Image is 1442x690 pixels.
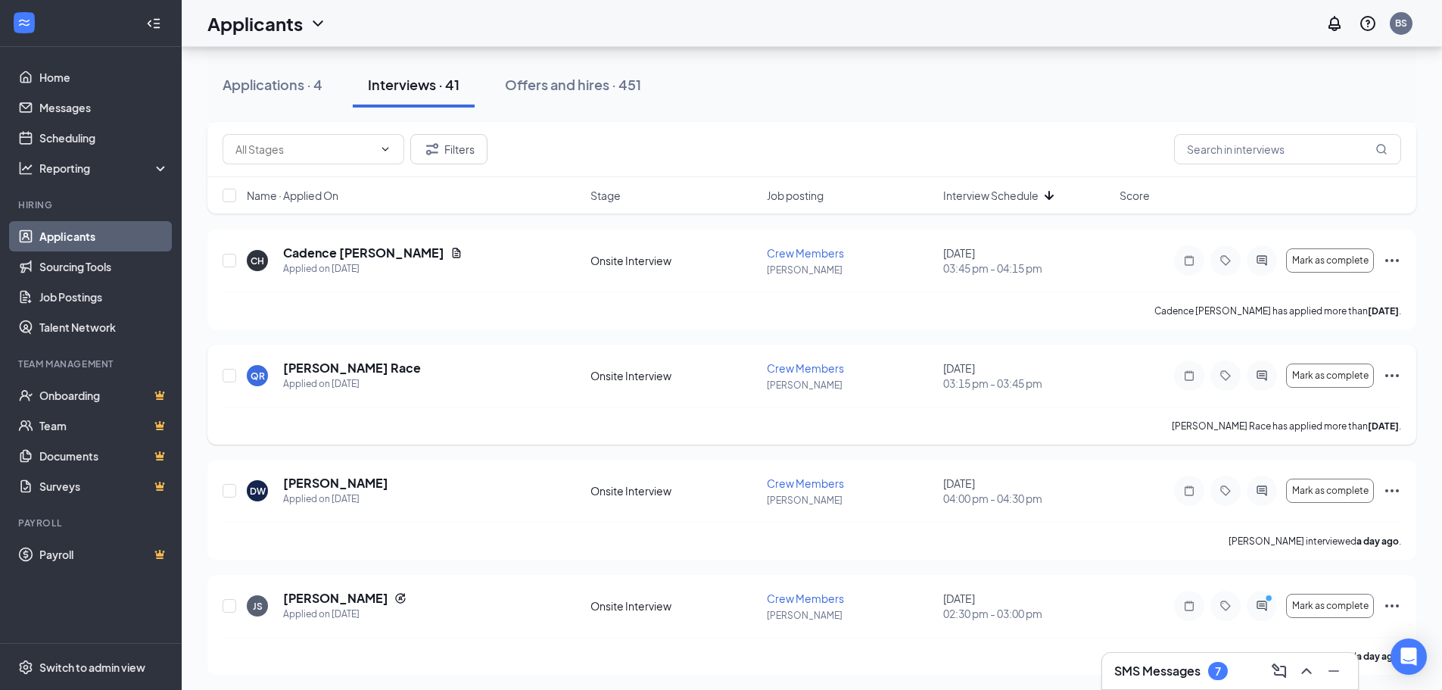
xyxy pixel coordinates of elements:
[767,379,934,392] p: [PERSON_NAME]
[1325,14,1344,33] svg: Notifications
[943,261,1110,276] span: 03:45 pm - 04:15 pm
[1180,254,1198,267] svg: Note
[943,606,1110,621] span: 02:30 pm - 03:00 pm
[39,161,170,176] div: Reporting
[1286,594,1374,618] button: Mark as complete
[590,188,621,203] span: Stage
[1180,600,1198,612] svg: Note
[1253,600,1271,612] svg: ActiveChat
[1286,364,1374,388] button: Mark as complete
[1292,370,1369,381] span: Mark as complete
[590,483,758,498] div: Onsite Interview
[943,361,1110,391] div: [DATE]
[1322,659,1346,683] button: Minimize
[590,598,758,614] div: Onsite Interview
[1229,535,1401,548] p: [PERSON_NAME] interviewed .
[1253,254,1271,267] svg: ActiveChat
[39,282,169,312] a: Job Postings
[39,380,169,411] a: OnboardingCrown
[39,660,145,675] div: Switch to admin view
[39,92,169,123] a: Messages
[207,11,303,36] h1: Applicants
[1120,188,1150,203] span: Score
[767,592,844,605] span: Crew Members
[1215,665,1221,678] div: 7
[146,16,161,31] svg: Collapse
[1383,367,1401,385] svg: Ellipses
[283,590,388,607] h5: [PERSON_NAME]
[253,600,263,613] div: JS
[39,251,169,282] a: Sourcing Tools
[1368,305,1399,317] b: [DATE]
[283,376,421,392] div: Applied on [DATE]
[250,485,266,498] div: DW
[1229,650,1401,663] p: [PERSON_NAME] interviewed .
[767,188,824,203] span: Job posting
[1375,143,1387,155] svg: MagnifyingGlass
[943,491,1110,506] span: 04:00 pm - 04:30 pm
[39,312,169,342] a: Talent Network
[767,246,844,260] span: Crew Members
[590,368,758,383] div: Onsite Interview
[767,476,844,490] span: Crew Members
[283,245,444,261] h5: Cadence [PERSON_NAME]
[1292,485,1369,496] span: Mark as complete
[379,143,391,155] svg: ChevronDown
[1383,597,1401,615] svg: Ellipses
[283,475,388,492] h5: [PERSON_NAME]
[1292,255,1369,266] span: Mark as complete
[283,261,462,276] div: Applied on [DATE]
[410,134,487,164] button: Filter Filters
[394,592,406,604] svg: Reapply
[943,591,1110,621] div: [DATE]
[39,221,169,251] a: Applicants
[1267,659,1291,683] button: ComposeMessage
[1180,485,1198,497] svg: Note
[39,62,169,92] a: Home
[450,247,462,259] svg: Document
[1180,370,1198,382] svg: Note
[283,360,421,376] h5: [PERSON_NAME] Race
[18,357,166,370] div: Team Management
[223,75,322,94] div: Applications · 4
[39,123,169,153] a: Scheduling
[1172,420,1401,432] p: [PERSON_NAME] Race has applied more than .
[1383,482,1401,500] svg: Ellipses
[309,14,327,33] svg: ChevronDown
[235,141,373,158] input: All Stages
[1395,17,1407,30] div: BS
[1292,601,1369,611] span: Mark as complete
[1391,638,1427,675] div: Open Intercom Messenger
[1216,600,1235,612] svg: Tag
[1040,186,1058,205] svg: ArrowDown
[767,264,934,276] p: [PERSON_NAME]
[590,253,758,268] div: Onsite Interview
[1356,651,1399,662] b: a day ago
[1325,662,1343,680] svg: Minimize
[943,476,1110,506] div: [DATE]
[423,140,441,158] svg: Filter
[943,376,1110,391] span: 03:15 pm - 03:45 pm
[1114,663,1201,679] h3: SMS Messages
[1262,594,1280,606] svg: PrimaryDot
[283,607,406,622] div: Applied on [DATE]
[17,15,32,30] svg: WorkstreamLogo
[943,188,1039,203] span: Interview Schedule
[1383,251,1401,270] svg: Ellipses
[1270,662,1288,680] svg: ComposeMessage
[18,517,166,529] div: Payroll
[1297,662,1316,680] svg: ChevronUp
[767,494,934,507] p: [PERSON_NAME]
[1154,304,1401,317] p: Cadence [PERSON_NAME] has applied more than .
[18,660,33,675] svg: Settings
[251,370,265,382] div: QR
[1216,485,1235,497] svg: Tag
[39,441,169,471] a: DocumentsCrown
[767,361,844,375] span: Crew Members
[247,188,338,203] span: Name · Applied On
[368,75,459,94] div: Interviews · 41
[251,254,264,267] div: CH
[39,539,169,570] a: PayrollCrown
[1216,370,1235,382] svg: Tag
[1294,659,1319,683] button: ChevronUp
